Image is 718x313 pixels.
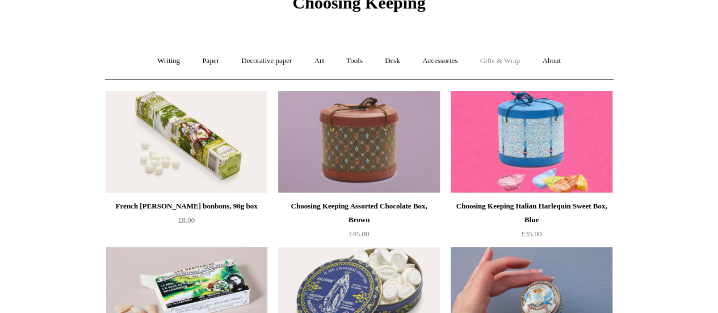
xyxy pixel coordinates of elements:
[454,199,609,227] div: Choosing Keeping Italian Harlequin Sweet Box, Blue
[281,199,436,227] div: Choosing Keeping Assorted Chocolate Box, Brown
[451,91,612,193] a: Choosing Keeping Italian Harlequin Sweet Box, Blue Choosing Keeping Italian Harlequin Sweet Box, ...
[451,91,612,193] img: Choosing Keeping Italian Harlequin Sweet Box, Blue
[412,46,468,76] a: Accessories
[522,229,542,238] span: £35.00
[304,46,334,76] a: Art
[278,91,439,193] img: Choosing Keeping Assorted Chocolate Box, Brown
[192,46,229,76] a: Paper
[106,91,267,193] img: French Anis de Flavigny bonbons, 90g box
[375,46,410,76] a: Desk
[178,216,195,224] span: £8.00
[469,46,530,76] a: Gifts & Wrap
[278,91,439,193] a: Choosing Keeping Assorted Chocolate Box, Brown Choosing Keeping Assorted Chocolate Box, Brown
[106,91,267,193] a: French Anis de Flavigny bonbons, 90g box French Anis de Flavigny bonbons, 90g box
[292,2,425,10] a: Choosing Keeping
[532,46,571,76] a: About
[336,46,373,76] a: Tools
[147,46,190,76] a: Writing
[278,199,439,246] a: Choosing Keeping Assorted Chocolate Box, Brown £45.00
[451,199,612,246] a: Choosing Keeping Italian Harlequin Sweet Box, Blue £35.00
[106,199,267,246] a: French [PERSON_NAME] bonbons, 90g box £8.00
[231,46,302,76] a: Decorative paper
[109,199,264,213] div: French [PERSON_NAME] bonbons, 90g box
[349,229,370,238] span: £45.00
